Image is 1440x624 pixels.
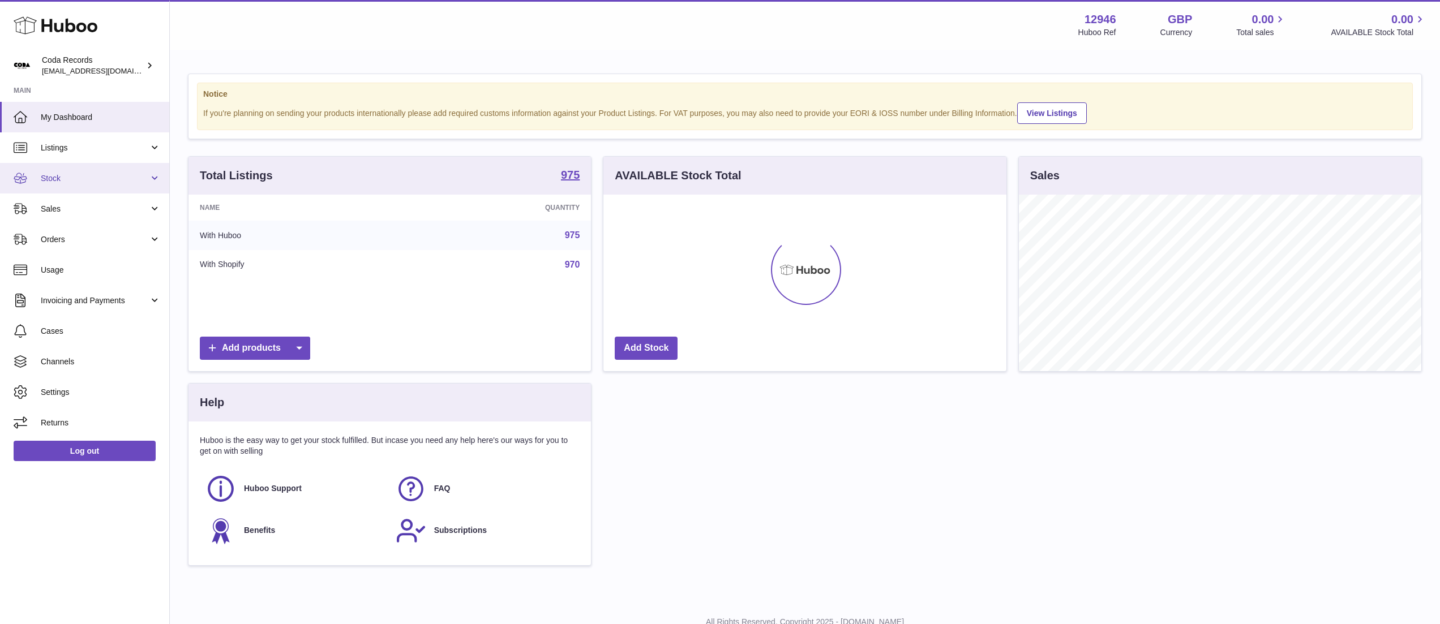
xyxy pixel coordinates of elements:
a: 970 [565,260,580,269]
span: Invoicing and Payments [41,295,149,306]
a: 0.00 Total sales [1236,12,1287,38]
span: Sales [41,204,149,214]
a: 975 [565,230,580,240]
a: Add products [200,337,310,360]
a: View Listings [1017,102,1087,124]
span: Subscriptions [434,525,487,536]
a: Log out [14,441,156,461]
span: My Dashboard [41,112,161,123]
span: Stock [41,173,149,184]
p: Huboo is the easy way to get your stock fulfilled. But incase you need any help here's our ways f... [200,435,580,457]
span: Cases [41,326,161,337]
a: Add Stock [615,337,678,360]
span: Settings [41,387,161,398]
div: Currency [1160,27,1193,38]
div: Coda Records [42,55,144,76]
span: Orders [41,234,149,245]
span: 0.00 [1252,12,1274,27]
span: [EMAIL_ADDRESS][DOMAIN_NAME] [42,66,166,75]
div: If you're planning on sending your products internationally please add required customs informati... [203,101,1407,124]
span: Total sales [1236,27,1287,38]
img: haz@pcatmedia.com [14,57,31,74]
a: Benefits [205,515,384,546]
span: 0.00 [1391,12,1413,27]
h3: Total Listings [200,168,273,183]
a: Huboo Support [205,474,384,504]
a: 0.00 AVAILABLE Stock Total [1331,12,1426,38]
span: Benefits [244,525,275,536]
th: Name [188,195,406,221]
span: Huboo Support [244,483,302,494]
span: Usage [41,265,161,276]
a: 975 [561,169,580,183]
td: With Shopify [188,250,406,279]
strong: 12946 [1085,12,1116,27]
div: Huboo Ref [1078,27,1116,38]
h3: Sales [1030,168,1060,183]
a: FAQ [396,474,575,504]
span: FAQ [434,483,451,494]
strong: Notice [203,89,1407,100]
th: Quantity [406,195,592,221]
span: Returns [41,418,161,428]
h3: AVAILABLE Stock Total [615,168,741,183]
strong: GBP [1168,12,1192,27]
a: Subscriptions [396,515,575,546]
td: With Huboo [188,221,406,250]
span: Listings [41,143,149,153]
span: AVAILABLE Stock Total [1331,27,1426,38]
h3: Help [200,395,224,410]
strong: 975 [561,169,580,180]
span: Channels [41,356,161,367]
